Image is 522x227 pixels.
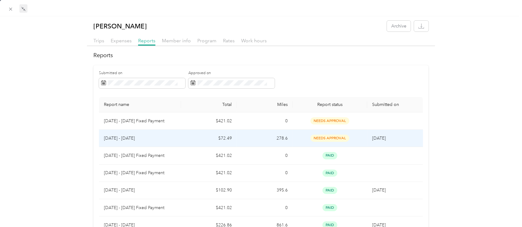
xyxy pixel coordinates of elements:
span: Work hours [241,38,267,44]
td: 395.6 [237,182,293,199]
span: Member info [162,38,191,44]
span: Report status [298,102,362,107]
td: $102.90 [181,182,237,199]
td: 0 [237,199,293,216]
p: [DATE] - [DATE] [104,135,176,142]
iframe: Everlance-gr Chat Button Frame [487,192,522,227]
p: [DATE] - [DATE] Fixed Payment [104,170,176,176]
td: $421.02 [181,165,237,182]
span: Trips [93,38,104,44]
div: Total [186,102,232,107]
span: paid [323,204,337,211]
span: Program [197,38,216,44]
span: Reports [138,38,155,44]
p: [DATE] - [DATE] Fixed Payment [104,152,176,159]
p: [DATE] - [DATE] Fixed Payment [104,204,176,211]
th: Submitted on [367,97,423,112]
td: 278.6 [237,130,293,147]
div: Miles [242,102,288,107]
label: Submitted on [99,70,185,76]
button: Archive [387,21,411,32]
span: paid [323,152,337,159]
th: Report name [99,97,181,112]
p: [DATE] - [DATE] [104,187,176,194]
span: needs approval [310,117,349,124]
span: paid [323,170,337,177]
td: 0 [237,147,293,164]
td: 0 [237,165,293,182]
span: [DATE] [372,136,386,141]
h2: Reports [93,51,429,60]
td: $421.02 [181,199,237,216]
td: $421.02 [181,112,237,130]
td: $421.02 [181,147,237,164]
td: $72.49 [181,130,237,147]
p: [DATE] - [DATE] Fixed Payment [104,118,176,124]
span: paid [323,187,337,194]
span: [DATE] [372,187,386,193]
span: needs approval [310,135,349,142]
label: Approved on [188,70,275,76]
p: [PERSON_NAME] [93,21,147,32]
span: Rates [223,38,235,44]
span: Expenses [111,38,132,44]
td: 0 [237,112,293,130]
